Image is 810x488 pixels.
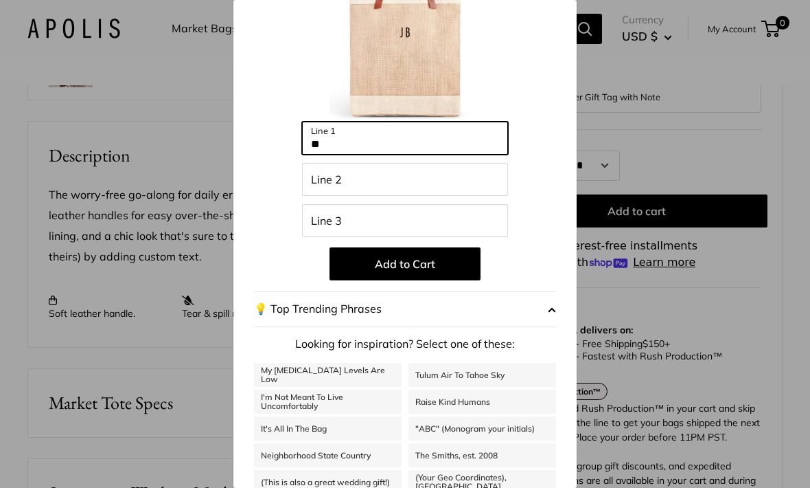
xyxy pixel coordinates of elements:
a: I'm Not Meant To Live Uncomfortably [254,390,402,414]
a: The Smiths, est. 2008 [408,443,556,467]
a: Raise Kind Humans [408,390,556,414]
p: Looking for inspiration? Select one of these: [254,334,556,355]
a: "ABC" (Monogram your initials) [408,417,556,441]
button: Add to Cart [329,247,481,280]
button: 💡 Top Trending Phrases [254,291,556,327]
a: My [MEDICAL_DATA] Levels Are Low [254,363,402,387]
a: Neighborhood State Country [254,443,402,467]
iframe: Sign Up via Text for Offers [11,436,147,477]
a: Tulum Air To Tahoe Sky [408,363,556,387]
a: It's All In The Bag [254,417,402,441]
